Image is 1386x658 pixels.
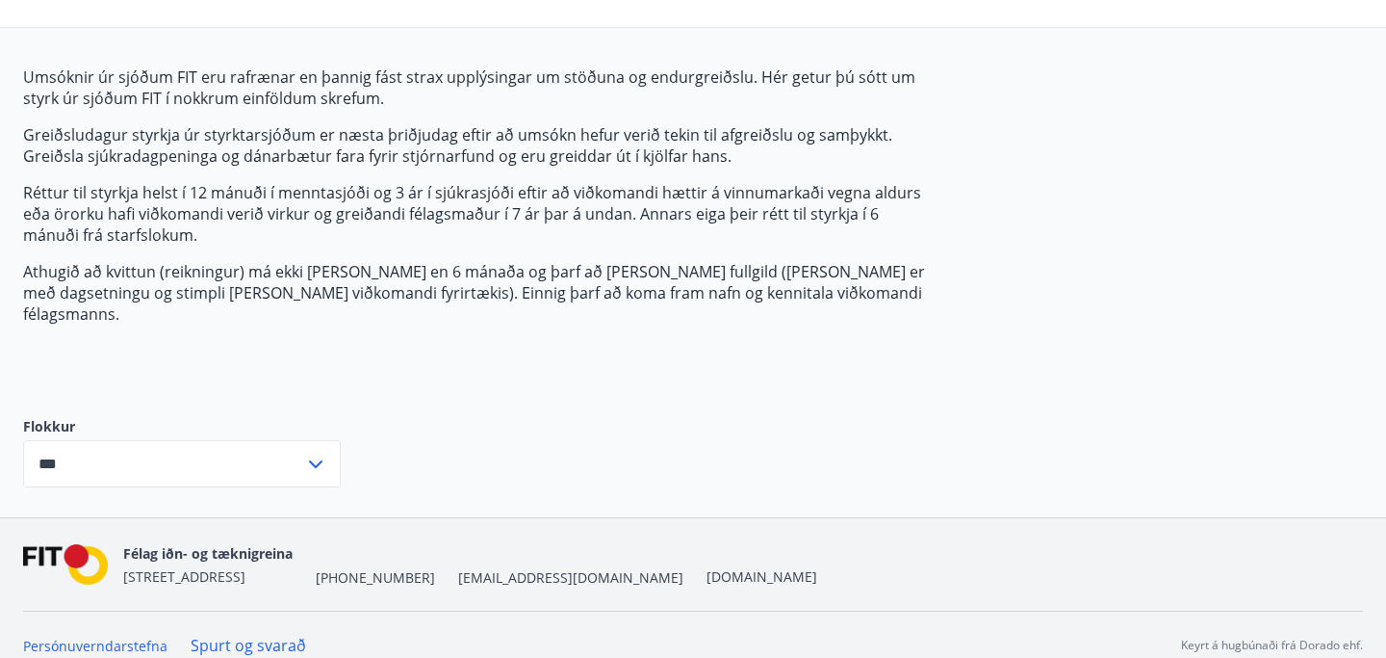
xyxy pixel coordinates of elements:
span: [STREET_ADDRESS] [123,567,245,586]
p: Réttur til styrkja helst í 12 mánuði í menntasjóði og 3 ár í sjúkrasjóði eftir að viðkomandi hætt... [23,182,932,246]
span: Félag iðn- og tæknigreina [123,544,293,563]
a: Spurt og svarað [191,635,306,656]
a: [DOMAIN_NAME] [706,567,817,586]
span: [PHONE_NUMBER] [316,568,435,588]
span: [EMAIL_ADDRESS][DOMAIN_NAME] [458,568,683,588]
p: Keyrt á hugbúnaði frá Dorado ehf. [1181,637,1363,654]
label: Flokkur [23,417,341,436]
p: Greiðsludagur styrkja úr styrktarsjóðum er næsta þriðjudag eftir að umsókn hefur verið tekin til ... [23,124,932,167]
p: Umsóknir úr sjóðum FIT eru rafrænar en þannig fást strax upplýsingar um stöðuna og endurgreiðslu.... [23,66,932,109]
p: Athugið að kvittun (reikningur) má ekki [PERSON_NAME] en 6 mánaða og þarf að [PERSON_NAME] fullgi... [23,261,932,325]
a: Persónuverndarstefna [23,637,167,655]
img: FPQVkF9lTnNbbaRSFyT17YYeljoOGk5m51IhT0bO.png [23,544,108,586]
